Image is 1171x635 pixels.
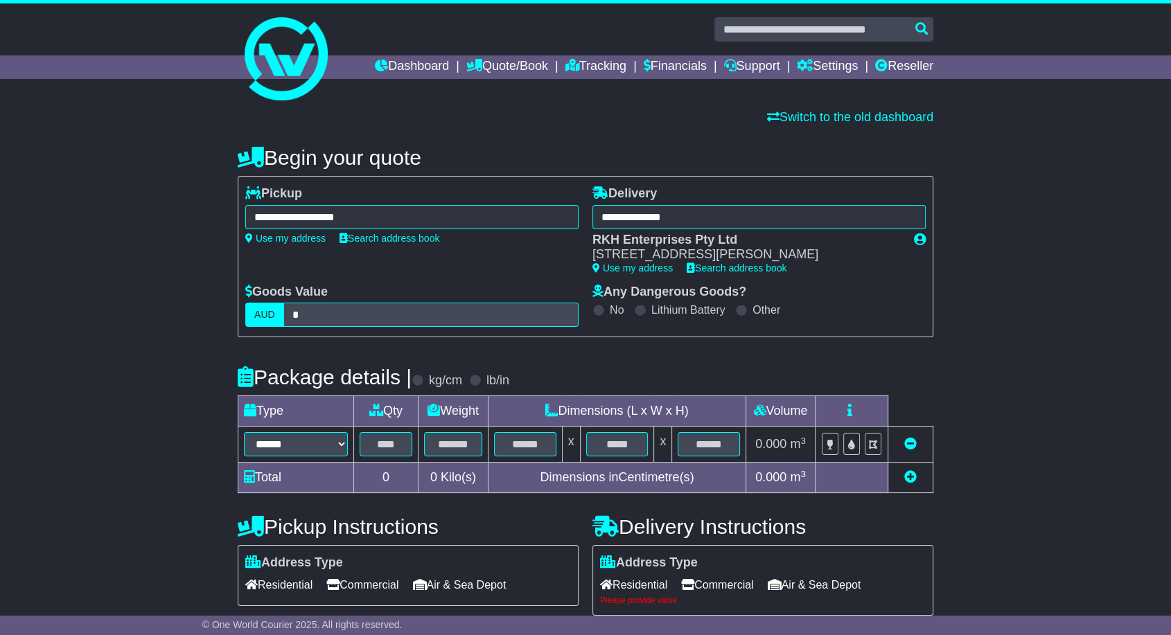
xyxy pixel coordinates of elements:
[592,247,900,262] div: [STREET_ADDRESS][PERSON_NAME]
[592,515,933,538] h4: Delivery Instructions
[752,303,780,316] label: Other
[430,470,437,484] span: 0
[419,463,488,493] td: Kilo(s)
[245,285,328,300] label: Goods Value
[340,233,439,244] a: Search address book
[565,55,626,79] a: Tracking
[600,574,667,596] span: Residential
[488,396,746,427] td: Dimensions (L x W x H)
[486,373,509,388] label: lb/in
[202,619,403,630] span: © One World Courier 2025. All rights reserved.
[768,574,861,596] span: Air & Sea Depot
[466,55,548,79] a: Quote/Book
[681,574,753,596] span: Commercial
[245,233,326,244] a: Use my address
[238,366,412,388] h4: Package details |
[600,555,698,571] label: Address Type
[592,233,900,248] div: RKH Enterprises Pty Ltd
[800,469,806,479] sup: 3
[600,596,926,605] div: Please provide value
[419,396,488,427] td: Weight
[723,55,780,79] a: Support
[326,574,398,596] span: Commercial
[797,55,858,79] a: Settings
[644,55,707,79] a: Financials
[651,303,725,316] label: Lithium Battery
[746,396,815,427] td: Volume
[687,262,786,274] a: Search address book
[562,427,580,463] td: x
[592,262,673,274] a: Use my address
[238,463,354,493] td: Total
[592,186,657,202] label: Delivery
[904,437,917,451] a: Remove this item
[375,55,449,79] a: Dashboard
[654,427,672,463] td: x
[413,574,507,596] span: Air & Sea Depot
[245,574,312,596] span: Residential
[904,470,917,484] a: Add new item
[238,396,354,427] td: Type
[767,110,933,124] a: Switch to the old dashboard
[875,55,933,79] a: Reseller
[238,515,579,538] h4: Pickup Instructions
[238,146,933,169] h4: Begin your quote
[755,470,786,484] span: 0.000
[354,463,419,493] td: 0
[790,470,806,484] span: m
[790,437,806,451] span: m
[245,303,284,327] label: AUD
[488,463,746,493] td: Dimensions in Centimetre(s)
[354,396,419,427] td: Qty
[245,186,302,202] label: Pickup
[429,373,462,388] label: kg/cm
[610,303,624,316] label: No
[800,436,806,446] sup: 3
[245,555,343,571] label: Address Type
[592,285,746,300] label: Any Dangerous Goods?
[755,437,786,451] span: 0.000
